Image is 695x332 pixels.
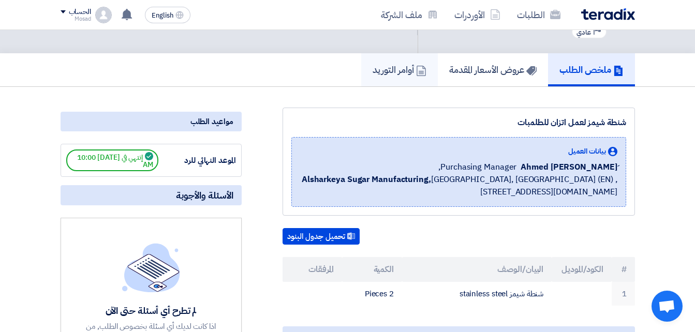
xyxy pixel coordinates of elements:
th: البيان/الوصف [402,257,552,282]
a: ملف الشركة [373,3,446,27]
div: Mosad [61,16,91,22]
span: عادي [576,27,591,37]
div: شنطة شيمز لعمل اتزان للطلمبات [291,116,626,129]
span: Purchasing Manager, [438,161,516,173]
th: المرفقات [283,257,343,282]
h5: عروض الأسعار المقدمة [449,64,537,76]
span: إنتهي في [DATE] 10:00 AM [66,149,158,171]
h5: ملخص الطلب [559,64,624,76]
b: Alsharkeya Sugar Manufacturing, [302,173,431,186]
a: ملخص الطلب [548,53,635,86]
a: أوامر التوريد [361,53,438,86]
div: لم تطرح أي أسئلة حتى الآن [76,305,227,316]
td: شنطة شيمز stainless steel [402,282,552,306]
div: مواعيد الطلب [61,112,242,131]
span: بيانات العميل [568,146,606,157]
img: Teradix logo [581,8,635,20]
a: عروض الأسعار المقدمة [438,53,548,86]
span: [GEOGRAPHIC_DATA], [GEOGRAPHIC_DATA] (EN) ,[STREET_ADDRESS][DOMAIN_NAME] [300,173,617,198]
td: 1 [612,282,635,306]
th: الكمية [342,257,402,282]
th: الكود/الموديل [552,257,612,282]
h5: أوامر التوريد [373,64,426,76]
div: الحساب [69,8,91,17]
img: profile_test.png [95,7,112,23]
th: # [612,257,635,282]
a: الطلبات [509,3,569,27]
span: الأسئلة والأجوبة [176,189,233,201]
a: الأوردرات [446,3,509,27]
button: تحميل جدول البنود [283,228,360,245]
span: ِAhmed [PERSON_NAME] [521,161,617,173]
div: الموعد النهائي للرد [158,155,236,167]
span: English [152,12,173,19]
td: 2 Pieces [342,282,402,306]
button: English [145,7,190,23]
img: empty_state_list.svg [122,243,180,292]
div: Open chat [652,291,683,322]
